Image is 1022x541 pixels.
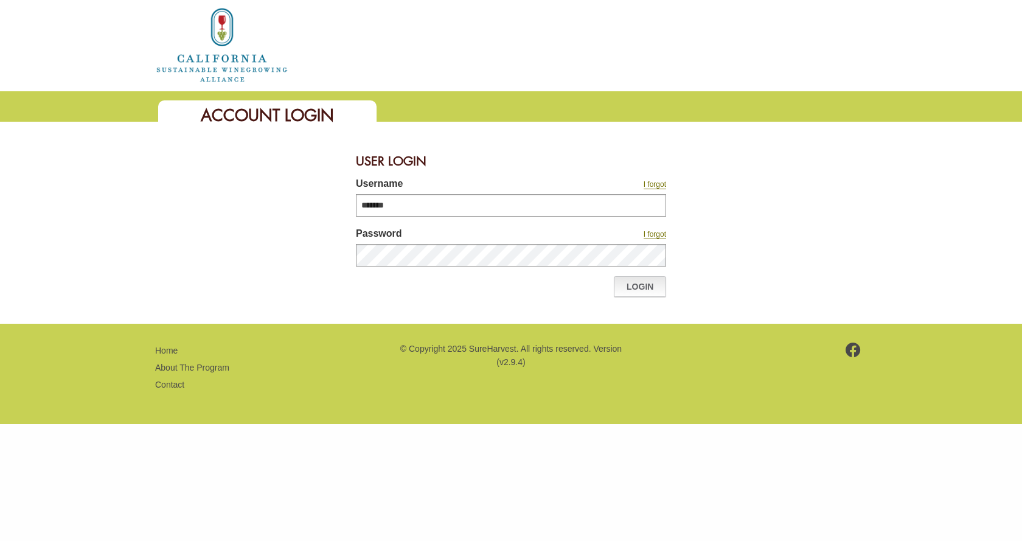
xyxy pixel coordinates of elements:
label: Username [356,176,557,194]
a: Contact [155,380,184,389]
label: Password [356,226,557,244]
a: I forgot [644,230,666,239]
img: logo_cswa2x.png [155,6,289,84]
span: Account Login [201,105,334,126]
p: © Copyright 2025 SureHarvest. All rights reserved. Version (v2.9.4) [398,342,624,369]
a: Home [155,39,289,49]
a: Home [155,346,178,355]
a: I forgot [644,180,666,189]
div: User Login [356,146,666,176]
img: footer-facebook.png [846,343,861,357]
a: About The Program [155,363,229,372]
a: Login [614,276,666,297]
